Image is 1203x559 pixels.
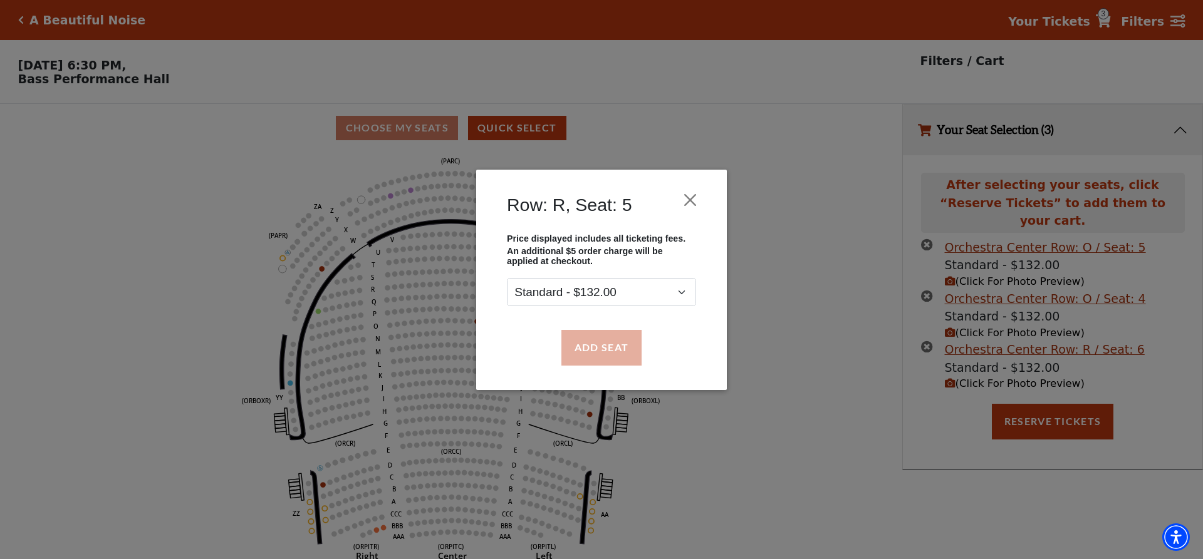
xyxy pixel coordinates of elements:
[561,330,642,365] button: Add Seat
[679,188,702,212] button: Close
[507,194,632,215] h4: Row: R, Seat: 5
[507,233,696,243] p: Price displayed includes all ticketing fees.
[1162,523,1190,551] div: Accessibility Menu
[507,246,696,266] p: An additional $5 order charge will be applied at checkout.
